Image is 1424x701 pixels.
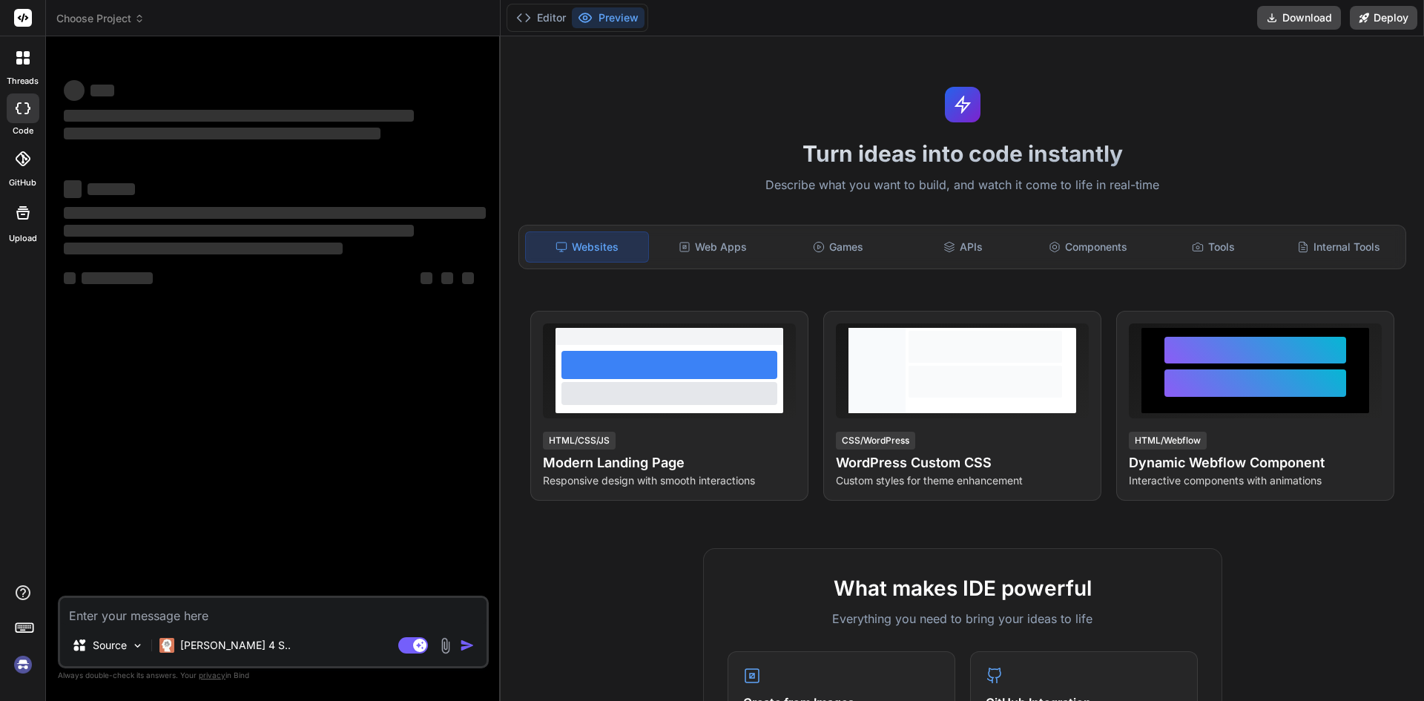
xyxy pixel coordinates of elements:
div: CSS/WordPress [836,432,915,450]
button: Preview [572,7,645,28]
label: GitHub [9,177,36,189]
span: ‌ [64,128,380,139]
p: Responsive design with smooth interactions [543,473,796,488]
h2: What makes IDE powerful [728,573,1198,604]
div: Games [777,231,900,263]
span: ‌ [421,272,432,284]
span: ‌ [90,85,114,96]
p: Always double-check its answers. Your in Bind [58,668,489,682]
label: code [13,125,33,137]
h4: Modern Landing Page [543,452,796,473]
img: attachment [437,637,454,654]
div: Components [1027,231,1150,263]
div: Tools [1153,231,1275,263]
h4: Dynamic Webflow Component [1129,452,1382,473]
p: Source [93,638,127,653]
img: signin [10,652,36,677]
h4: WordPress Custom CSS [836,452,1089,473]
span: ‌ [64,243,343,254]
div: Web Apps [652,231,774,263]
h1: Turn ideas into code instantly [510,140,1415,167]
div: HTML/Webflow [1129,432,1207,450]
div: HTML/CSS/JS [543,432,616,450]
span: ‌ [82,272,153,284]
span: ‌ [64,272,76,284]
img: Claude 4 Sonnet [159,638,174,653]
span: privacy [199,671,225,679]
div: Internal Tools [1277,231,1400,263]
p: Everything you need to bring your ideas to life [728,610,1198,628]
label: Upload [9,232,37,245]
p: [PERSON_NAME] 4 S.. [180,638,291,653]
p: Custom styles for theme enhancement [836,473,1089,488]
button: Download [1257,6,1341,30]
span: ‌ [64,80,85,101]
img: Pick Models [131,639,144,652]
span: ‌ [64,110,414,122]
span: Choose Project [56,11,145,26]
p: Interactive components with animations [1129,473,1382,488]
div: Websites [525,231,649,263]
div: APIs [902,231,1024,263]
span: ‌ [88,183,135,195]
button: Editor [510,7,572,28]
label: threads [7,75,39,88]
span: ‌ [462,272,474,284]
span: ‌ [441,272,453,284]
span: ‌ [64,207,486,219]
span: ‌ [64,180,82,198]
button: Deploy [1350,6,1417,30]
span: ‌ [64,225,414,237]
img: icon [460,638,475,653]
p: Describe what you want to build, and watch it come to life in real-time [510,176,1415,195]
